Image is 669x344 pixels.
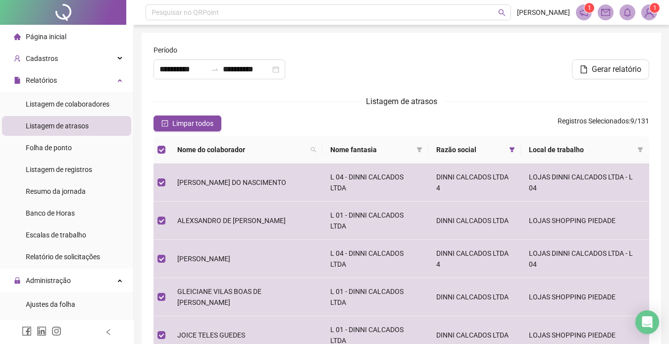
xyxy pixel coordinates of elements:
[580,65,588,73] span: file
[26,144,72,152] span: Folha de ponto
[26,253,100,261] span: Relatório de solicitações
[177,255,230,263] span: [PERSON_NAME]
[51,326,61,336] span: instagram
[26,277,71,285] span: Administração
[26,300,75,308] span: Ajustes da folha
[26,209,75,217] span: Banco de Horas
[322,278,428,316] td: L 01 - DINNI CALCADOS LTDA
[558,117,629,125] span: Registros Selecionados
[635,310,659,334] div: Open Intercom Messenger
[366,97,437,106] span: Listagem de atrasos
[507,142,517,157] span: filter
[211,65,219,73] span: to
[416,147,422,153] span: filter
[211,65,219,73] span: swap-right
[26,33,66,41] span: Página inicial
[653,4,657,11] span: 1
[309,142,318,157] span: search
[37,326,47,336] span: linkedin
[14,55,21,62] span: user-add
[177,178,286,186] span: [PERSON_NAME] DO NASCIMENTO
[584,3,594,13] sup: 1
[14,77,21,84] span: file
[436,144,506,155] span: Razão social
[177,287,261,306] span: GLEICIANE VILAS BOAS DE [PERSON_NAME]
[310,147,316,153] span: search
[105,329,112,336] span: left
[428,202,521,240] td: DINNI CALCADOS LTDA
[177,144,307,155] span: Nome do colaborador
[172,118,213,129] span: Limpar todos
[414,142,424,157] span: filter
[592,63,641,75] span: Gerar relatório
[635,142,645,157] span: filter
[177,331,245,339] span: JOICE TELES GUEDES
[521,202,649,240] td: LOJAS SHOPPING PIEDADE
[161,120,168,127] span: check-square
[428,278,521,316] td: DINNI CALCADOS LTDA
[177,217,286,225] span: ALEXSANDRO DE [PERSON_NAME]
[26,187,86,195] span: Resumo da jornada
[26,166,92,173] span: Listagem de registros
[529,144,633,155] span: Local de trabalho
[623,8,632,17] span: bell
[498,9,506,16] span: search
[588,4,591,11] span: 1
[428,240,521,278] td: DINNI CALCADOS LTDA 4
[26,100,109,108] span: Listagem de colaboradores
[322,240,428,278] td: L 04 - DINNI CALCADOS LTDA
[521,278,649,316] td: LOJAS SHOPPING PIEDADE
[26,122,89,130] span: Listagem de atrasos
[22,326,32,336] span: facebook
[26,231,86,239] span: Escalas de trabalho
[14,33,21,40] span: home
[637,147,643,153] span: filter
[154,45,177,56] span: Período
[579,8,588,17] span: notification
[521,164,649,202] td: LOJAS DINNI CALCADOS LTDA - L 04
[601,8,610,17] span: mail
[572,59,649,79] button: Gerar relatório
[558,115,649,131] span: : 9 / 131
[509,147,515,153] span: filter
[26,76,57,84] span: Relatórios
[428,164,521,202] td: DINNI CALCADOS LTDA 4
[330,144,412,155] span: Nome fantasia
[521,240,649,278] td: LOJAS DINNI CALCADOS LTDA - L 04
[517,7,570,18] span: [PERSON_NAME]
[26,55,58,62] span: Cadastros
[642,5,657,20] img: 94659
[154,115,221,131] button: Limpar todos
[650,3,660,13] sup: Atualize o seu contato no menu Meus Dados
[322,164,428,202] td: L 04 - DINNI CALCADOS LTDA
[14,277,21,284] span: lock
[322,202,428,240] td: L 01 - DINNI CALCADOS LTDA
